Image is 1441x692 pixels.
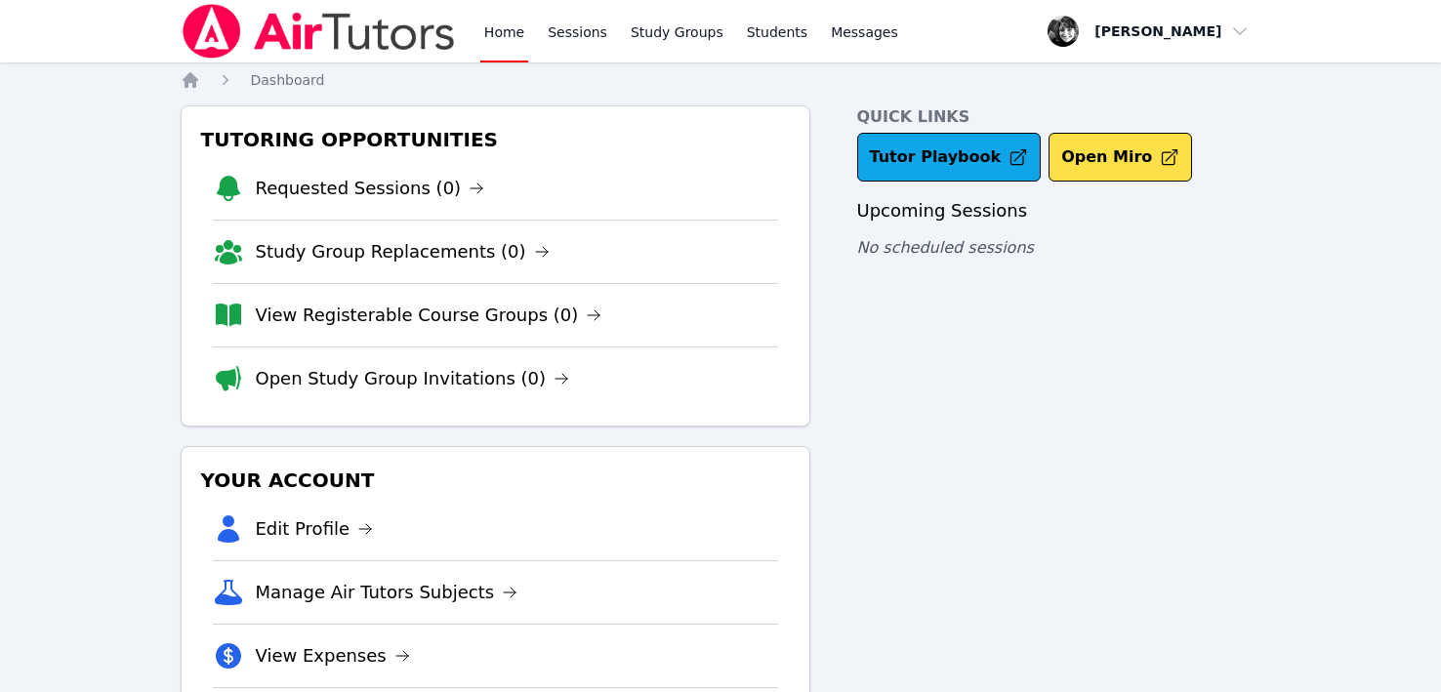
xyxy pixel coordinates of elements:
[197,463,794,498] h3: Your Account
[181,70,1261,90] nav: Breadcrumb
[857,197,1261,224] h3: Upcoming Sessions
[831,22,898,42] span: Messages
[251,72,325,88] span: Dashboard
[197,122,794,157] h3: Tutoring Opportunities
[181,4,457,59] img: Air Tutors
[256,302,602,329] a: View Registerable Course Groups (0)
[256,515,374,543] a: Edit Profile
[1049,133,1192,182] button: Open Miro
[251,70,325,90] a: Dashboard
[256,642,410,670] a: View Expenses
[256,579,518,606] a: Manage Air Tutors Subjects
[857,105,1261,129] h4: Quick Links
[256,175,485,202] a: Requested Sessions (0)
[256,238,550,265] a: Study Group Replacements (0)
[256,365,570,392] a: Open Study Group Invitations (0)
[857,238,1034,257] span: No scheduled sessions
[857,133,1042,182] a: Tutor Playbook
